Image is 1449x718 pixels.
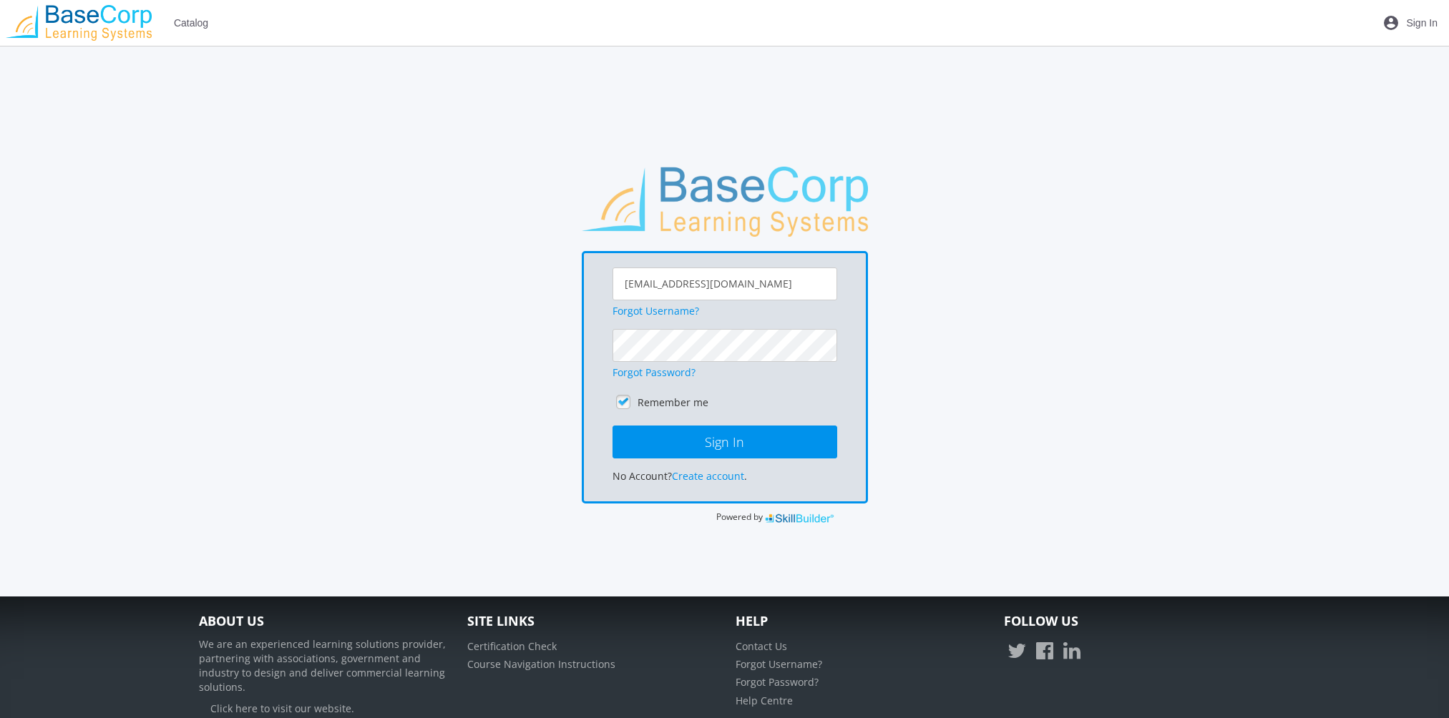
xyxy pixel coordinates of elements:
a: Help Centre [736,694,793,707]
a: Click here to visit our website. [210,702,354,715]
h4: Help [736,614,982,629]
h4: About Us [199,614,446,629]
span: Sign In [1406,10,1438,36]
a: Forgot Password? [613,365,696,379]
button: Sign In [613,426,837,458]
h4: Follow Us [1004,614,1251,629]
a: Course Navigation Instructions [467,657,615,671]
h4: Site Links [467,614,714,629]
a: Forgot Username? [736,657,822,671]
input: Username [613,267,837,300]
mat-icon: account_circle [1382,14,1400,31]
a: Create account [672,469,744,483]
a: Forgot Password? [736,675,819,689]
span: Catalog [174,10,208,36]
span: No Account? . [613,469,747,483]
a: Contact Us [736,639,787,653]
img: SkillBuilder [765,511,835,525]
p: We are an experienced learning solutions provider, partnering with associations, government and i... [199,637,446,694]
label: Remember me [638,395,708,410]
a: Certification Check [467,639,557,653]
span: Powered by [716,511,763,523]
a: Forgot Username? [613,304,699,318]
